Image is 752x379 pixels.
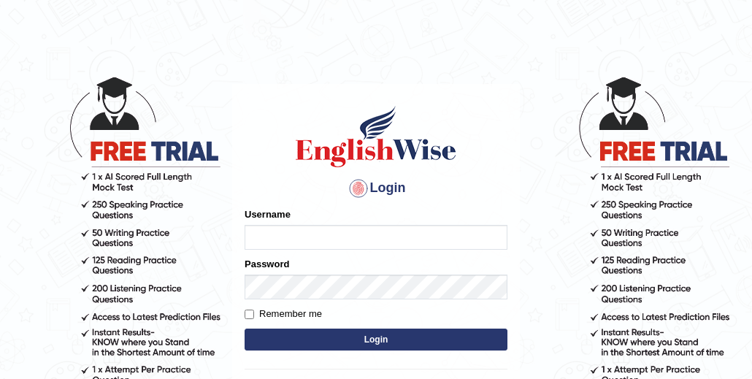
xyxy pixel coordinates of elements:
[245,307,322,321] label: Remember me
[245,207,291,221] label: Username
[245,177,507,200] h4: Login
[245,257,289,271] label: Password
[293,104,459,169] img: Logo of English Wise sign in for intelligent practice with AI
[245,310,254,319] input: Remember me
[245,329,507,351] button: Login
